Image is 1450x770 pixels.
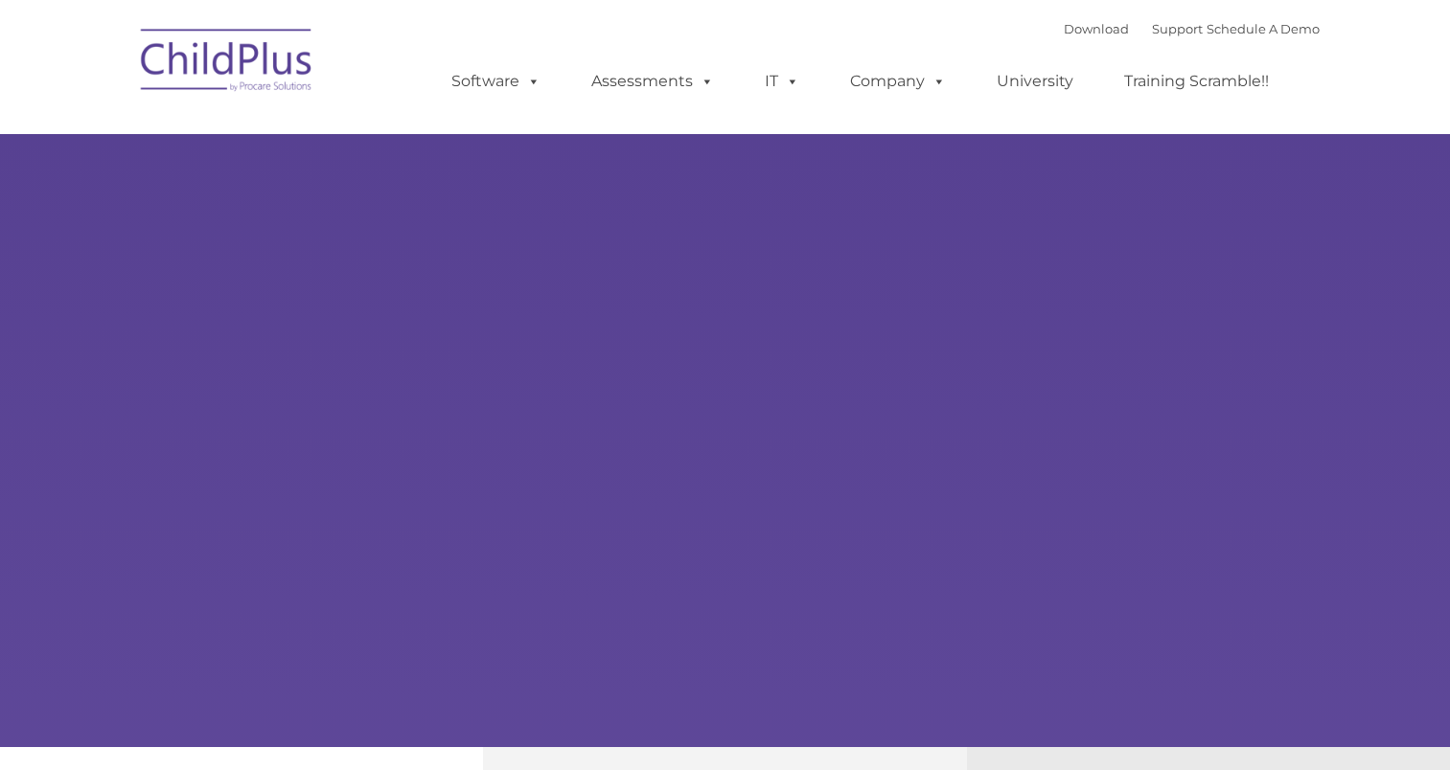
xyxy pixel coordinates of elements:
a: IT [746,62,818,101]
a: Support [1152,21,1203,36]
a: Software [432,62,560,101]
a: Assessments [572,62,733,101]
a: University [978,62,1093,101]
a: Training Scramble!! [1105,62,1288,101]
font: | [1064,21,1320,36]
a: Download [1064,21,1129,36]
img: ChildPlus by Procare Solutions [131,15,323,111]
a: Company [831,62,965,101]
a: Schedule A Demo [1207,21,1320,36]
